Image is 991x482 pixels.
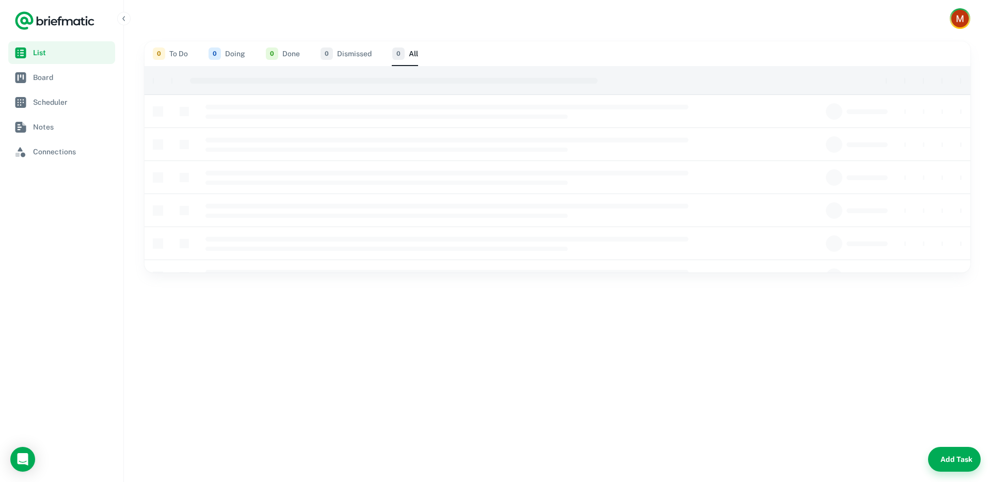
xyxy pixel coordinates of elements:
span: Board [33,72,111,83]
span: Notes [33,121,111,133]
a: Board [8,66,115,89]
span: List [33,47,111,58]
div: Load Chat [10,447,35,472]
span: Scheduler [33,97,111,108]
a: List [8,41,115,64]
button: Add Task [928,447,981,472]
button: Account button [950,8,970,29]
a: Notes [8,116,115,138]
a: Logo [14,10,95,31]
a: Connections [8,140,115,163]
img: Myranda James [951,10,969,27]
a: Scheduler [8,91,115,114]
span: Connections [33,146,111,157]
